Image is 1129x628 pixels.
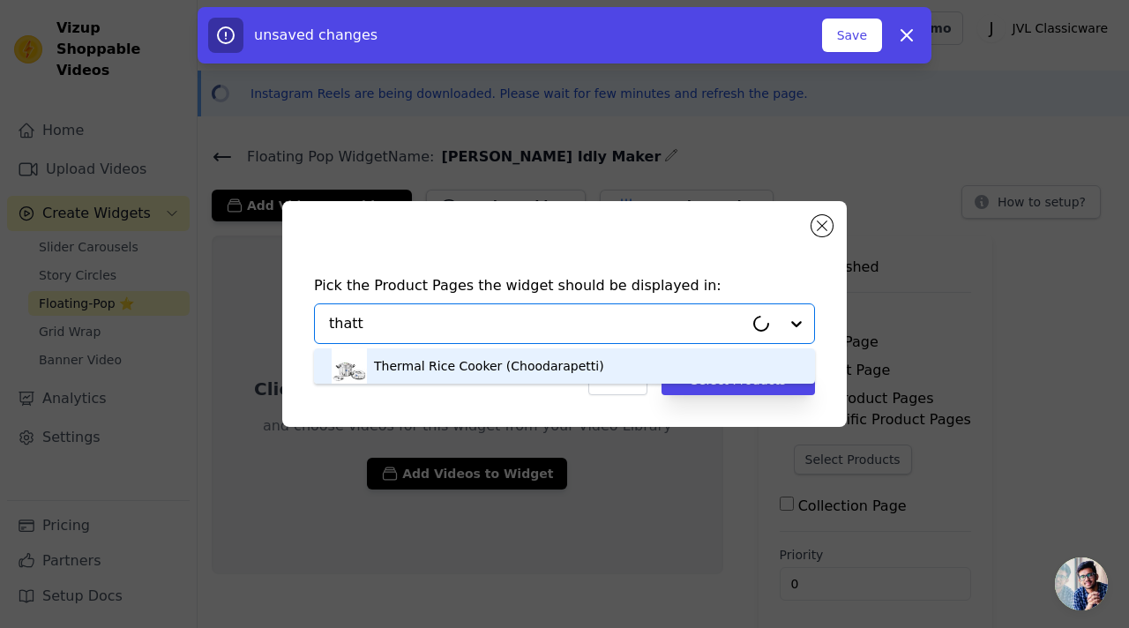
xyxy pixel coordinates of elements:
[374,357,604,375] div: Thermal Rice Cooker (Choodarapetti)
[314,275,815,296] h4: Pick the Product Pages the widget should be displayed in:
[332,348,367,384] img: product thumbnail
[811,215,833,236] button: Close modal
[329,313,744,334] input: Search by product title or paste product URL
[822,19,882,52] button: Save
[1055,557,1108,610] a: Open chat
[254,26,378,43] span: unsaved changes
